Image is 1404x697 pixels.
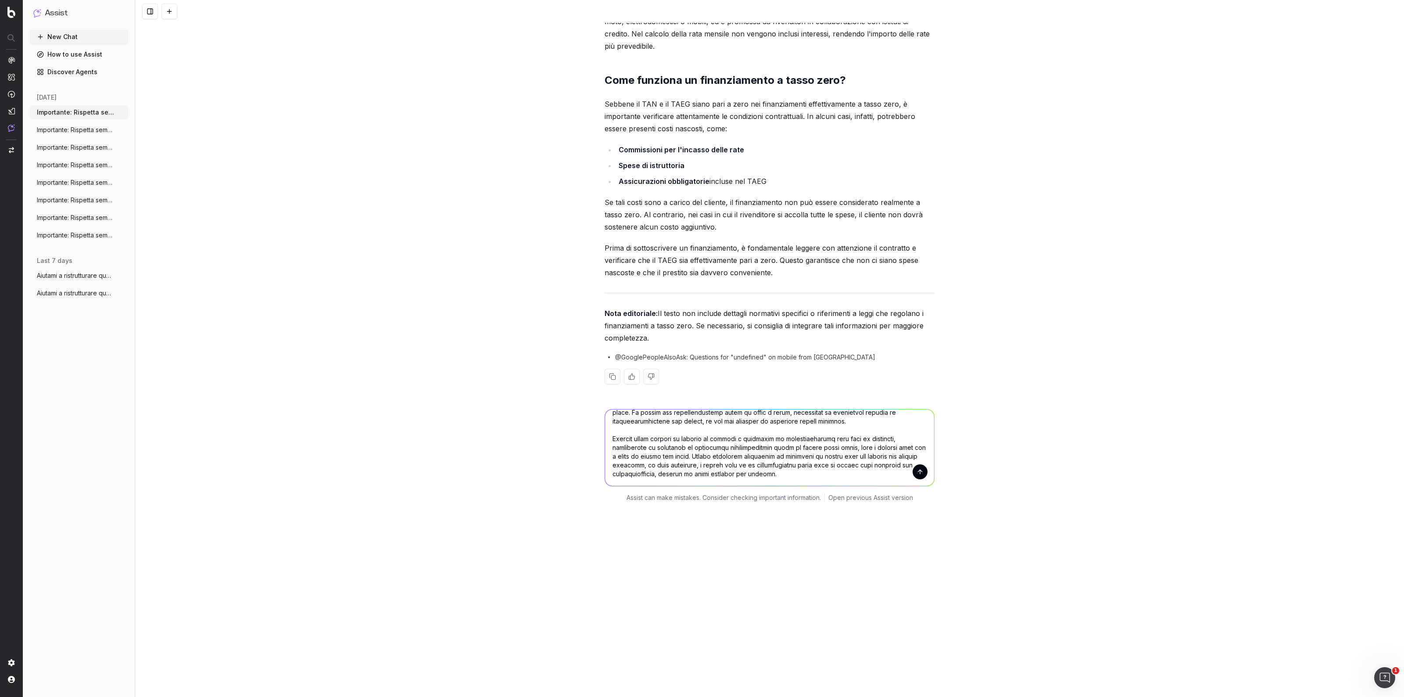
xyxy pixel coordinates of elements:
a: Discover Agents [30,65,128,79]
img: Analytics [8,57,15,64]
button: Importante: Rispetta sempre tutte le seg [30,140,128,154]
p: Questa tipologia di finanziamento è spesso utilizzata per l'acquisto di beni di consumo, come aut... [605,3,935,52]
textarea: Loremipsum: Dolorsit ametco adipi el seddoeiu temporinci. Utlab: Etd ma aliquaenim ADM ven 44 qui... [605,410,934,486]
span: Importante: Rispetta sempre tutte le seg [37,108,114,117]
strong: Assicurazioni obbligatorie [619,177,709,186]
span: Importante: Rispetta sempre tutte le seg [37,161,114,169]
span: [DATE] [37,93,57,102]
span: Importante: Rispetta sempre tutte le seg [37,213,114,222]
img: Studio [8,108,15,115]
button: Importante: Rispetta sempre tutte le seg [30,228,128,242]
img: Switch project [9,147,14,153]
a: Open previous Assist version [828,493,913,502]
img: Assist [33,9,41,17]
span: Importante: Rispetta sempre tutte le seg [37,143,114,152]
span: Aiutami a ristrutturare questa Domanda F [37,271,114,280]
p: Sebbene il TAN e il TAEG siano pari a zero nei finanziamenti effettivamente a tasso zero, è impor... [605,98,935,135]
h2: Come funziona un finanziamento a tasso zero? [605,73,935,87]
img: Intelligence [8,73,15,81]
span: last 7 days [37,256,72,265]
button: Importante: Rispetta sempre tutte le seg [30,211,128,225]
span: 1 [1392,667,1399,674]
button: Importante: Rispetta sempre tutte le seg [30,123,128,137]
li: incluse nel TAEG [616,175,935,187]
strong: Commissioni per l'incasso delle rate [619,145,744,154]
img: Assist [8,124,15,132]
button: Aiutami a ristrutturare questa Domanda F [30,269,128,283]
p: Il testo non include dettagli normativi specifici o riferimenti a leggi che regolano i finanziame... [605,307,935,344]
button: Importante: Rispetta sempre tutte le seg [30,176,128,190]
img: My account [8,676,15,683]
img: Setting [8,659,15,666]
a: How to use Assist [30,47,128,61]
iframe: Intercom live chat [1374,667,1395,688]
button: Assist [33,7,125,19]
button: Importante: Rispetta sempre tutte le seg [30,193,128,207]
h1: Assist [45,7,68,19]
span: @GooglePeopleAlsoAsk: Questions for "undefined" on mobile from [GEOGRAPHIC_DATA] [615,353,875,362]
span: Aiutami a ristrutturare questo articolo [37,289,114,298]
span: Importante: Rispetta sempre tutte le seg [37,126,114,134]
button: New Chat [30,30,128,44]
p: Se tali costi sono a carico del cliente, il finanziamento non può essere considerato realmente a ... [605,196,935,233]
img: Activation [8,90,15,98]
p: Assist can make mistakes. Consider checking important information. [627,493,821,502]
span: Importante: Rispetta sempre tutte le seg [37,231,114,240]
p: Prima di sottoscrivere un finanziamento, è fondamentale leggere con attenzione il contratto e ver... [605,242,935,279]
button: Importante: Rispetta sempre tutte le seg [30,105,128,119]
button: Aiutami a ristrutturare questo articolo [30,286,128,300]
strong: Spese di istruttoria [619,161,684,170]
img: Botify logo [7,7,15,18]
span: Importante: Rispetta sempre tutte le seg [37,196,114,205]
span: Importante: Rispetta sempre tutte le seg [37,178,114,187]
strong: Nota editoriale: [605,309,658,318]
button: Importante: Rispetta sempre tutte le seg [30,158,128,172]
